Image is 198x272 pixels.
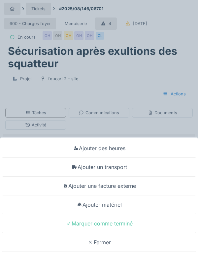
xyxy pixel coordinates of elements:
div: Ajouter une facture externe [2,177,196,195]
div: Ajouter des heures [2,139,196,158]
div: Fermer [2,233,196,252]
div: Ajouter matériel [2,195,196,214]
div: Marquer comme terminé [2,214,196,233]
div: Ajouter un transport [2,158,196,177]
